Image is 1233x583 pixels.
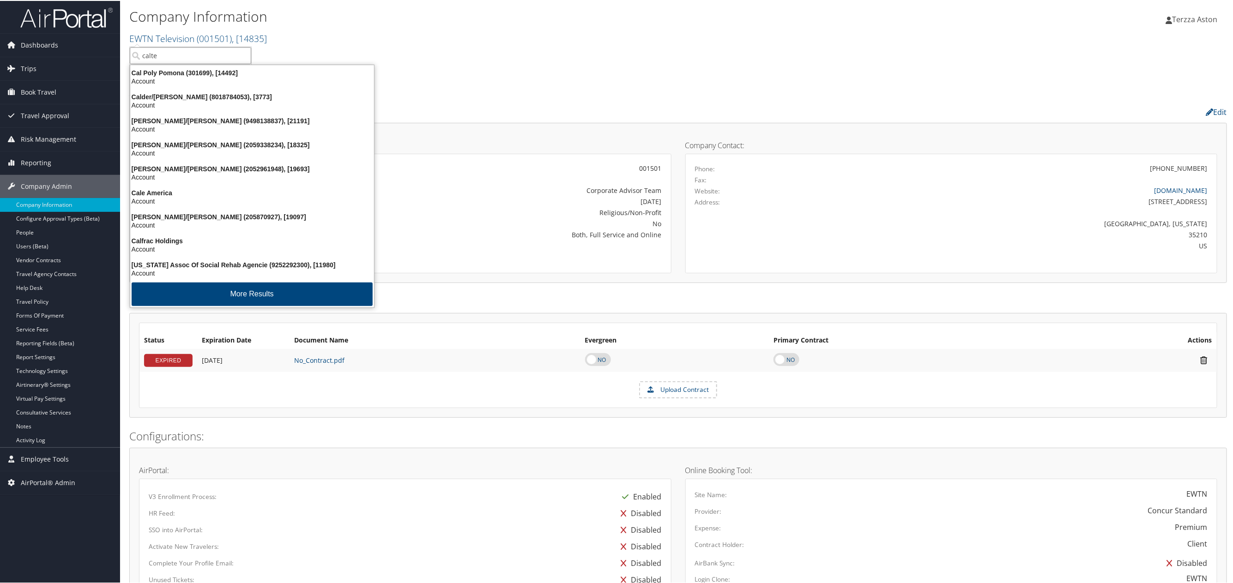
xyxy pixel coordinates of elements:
label: Address: [695,197,720,206]
th: Status [139,331,197,348]
div: 001501 [324,162,661,172]
span: Reporting [21,150,51,174]
div: Account [125,76,380,84]
div: Account [125,124,380,132]
div: Calder/[PERSON_NAME] (8018784053), [3773] [125,92,380,100]
a: [DOMAIN_NAME] [1154,185,1208,194]
div: Disabled [616,521,662,537]
span: AirPortal® Admin [21,470,75,493]
th: Actions [1064,331,1217,348]
div: Account [125,268,380,276]
div: [STREET_ADDRESS] [827,196,1208,205]
div: [US_STATE] Assoc Of Social Rehab Agencie (9252292300), [11980] [125,260,380,268]
div: Account [125,220,380,228]
span: Employee Tools [21,447,69,470]
th: Primary Contract [769,331,1064,348]
a: Terzza Aston [1166,5,1227,32]
div: [PERSON_NAME]/[PERSON_NAME] (205870927), [19097] [125,212,380,220]
label: Expense: [695,523,721,532]
label: V3 Enrollment Process: [149,491,217,500]
span: Trips [21,56,36,79]
input: Search Accounts [130,46,251,63]
div: Account [125,244,380,252]
div: Corporate Advisor Team [324,185,661,194]
th: Expiration Date [197,331,290,348]
div: Account [125,172,380,180]
div: Add/Edit Date [202,355,285,364]
div: Concur Standard [1148,504,1208,515]
span: , [ 14835 ] [232,31,267,44]
label: Fax: [695,174,707,184]
img: airportal-logo.png [20,6,113,28]
div: EWTN [1187,487,1208,499]
div: Cale America [125,188,380,196]
label: HR Feed: [149,508,175,517]
h4: Online Booking Tool: [685,466,1218,473]
div: Calfrac Holdings [125,236,380,244]
div: Account [125,196,380,204]
div: US [827,240,1208,250]
div: EWTN [1187,572,1208,583]
div: Disabled [1162,554,1208,571]
h1: Company Information [129,6,861,25]
button: More Results [132,282,373,305]
h4: Account Details: [139,141,671,148]
label: AirBank Sync: [695,558,735,567]
div: Premium [1175,521,1208,532]
label: Contract Holder: [695,539,744,548]
a: No_Contract.pdf [294,355,345,364]
div: [DATE] [324,196,661,205]
h2: Contracts: [129,293,1227,308]
div: [PERSON_NAME]/[PERSON_NAME] (9498138837), [21191] [125,116,380,124]
span: Book Travel [21,80,56,103]
span: Company Admin [21,174,72,197]
label: SSO into AirPortal: [149,524,203,534]
span: Risk Management [21,127,76,150]
a: Edit [1206,106,1227,116]
h2: Configurations: [129,427,1227,443]
h4: AirPortal: [139,466,671,473]
div: Client [1188,537,1208,548]
div: Enabled [618,487,662,504]
div: Account [125,148,380,156]
div: Cal Poly Pomona (301699), [14492] [125,68,380,76]
span: Travel Approval [21,103,69,126]
label: Provider: [695,506,722,515]
th: Document Name [290,331,580,348]
label: Site Name: [695,489,727,499]
label: Phone: [695,163,715,173]
div: Disabled [616,504,662,521]
span: ( 001501 ) [197,31,232,44]
label: Upload Contract [640,381,716,397]
h2: Company Profile: [129,103,857,119]
label: Login Clone: [695,574,731,583]
div: [PERSON_NAME]/[PERSON_NAME] (2059338234), [18325] [125,140,380,148]
div: Disabled [616,554,662,571]
div: 35210 [827,229,1208,239]
span: Dashboards [21,33,58,56]
span: [DATE] [202,355,223,364]
h4: Company Contact: [685,141,1218,148]
a: EWTN Television [129,31,267,44]
label: Complete Your Profile Email: [149,558,234,567]
div: [GEOGRAPHIC_DATA], [US_STATE] [827,218,1208,228]
div: Religious/Non-Profit [324,207,661,216]
div: No [324,218,661,228]
div: [PERSON_NAME]/[PERSON_NAME] (2052961948), [19693] [125,164,380,172]
div: Disabled [616,537,662,554]
label: Activate New Travelers: [149,541,219,550]
div: [PHONE_NUMBER] [1150,162,1208,172]
label: Website: [695,186,720,195]
th: Evergreen [580,331,769,348]
span: Terzza Aston [1173,13,1218,24]
i: Remove Contract [1196,355,1212,364]
div: EXPIRED [144,353,193,366]
div: Both, Full Service and Online [324,229,661,239]
div: Account [125,100,380,108]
